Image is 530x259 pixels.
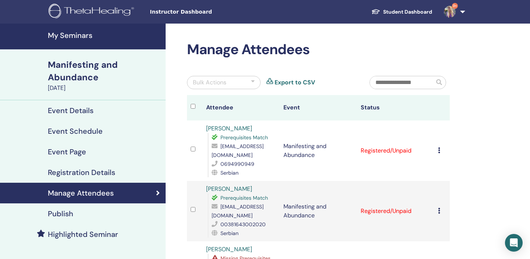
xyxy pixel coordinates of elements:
[220,161,254,167] span: 0694990949
[43,59,166,92] a: Manifesting and Abundance[DATE]
[48,31,161,40] h4: My Seminars
[202,95,280,120] th: Attendee
[206,125,252,132] a: [PERSON_NAME]
[48,147,86,156] h4: Event Page
[452,3,458,9] span: 9+
[48,127,103,136] h4: Event Schedule
[48,230,118,239] h4: Highlighted Seminar
[220,221,266,228] span: 00381643002020
[206,245,252,253] a: [PERSON_NAME]
[220,134,268,141] span: Prerequisites Match
[371,8,380,15] img: graduation-cap-white.svg
[220,230,239,237] span: Serbian
[150,8,260,16] span: Instructor Dashboard
[48,209,73,218] h4: Publish
[48,106,93,115] h4: Event Details
[49,4,137,20] img: logo.png
[280,95,357,120] th: Event
[48,59,161,84] div: Manifesting and Abundance
[48,189,114,197] h4: Manage Attendees
[212,203,264,219] span: [EMAIL_ADDRESS][DOMAIN_NAME]
[357,95,434,120] th: Status
[206,185,252,193] a: [PERSON_NAME]
[280,120,357,181] td: Manifesting and Abundance
[275,78,315,87] a: Export to CSV
[505,234,523,252] div: Open Intercom Messenger
[220,195,268,201] span: Prerequisites Match
[280,181,357,241] td: Manifesting and Abundance
[444,6,456,18] img: default.jpg
[193,78,226,87] div: Bulk Actions
[187,41,450,58] h2: Manage Attendees
[365,5,438,19] a: Student Dashboard
[48,168,115,177] h4: Registration Details
[220,169,239,176] span: Serbian
[212,143,264,158] span: [EMAIL_ADDRESS][DOMAIN_NAME]
[48,84,161,92] div: [DATE]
